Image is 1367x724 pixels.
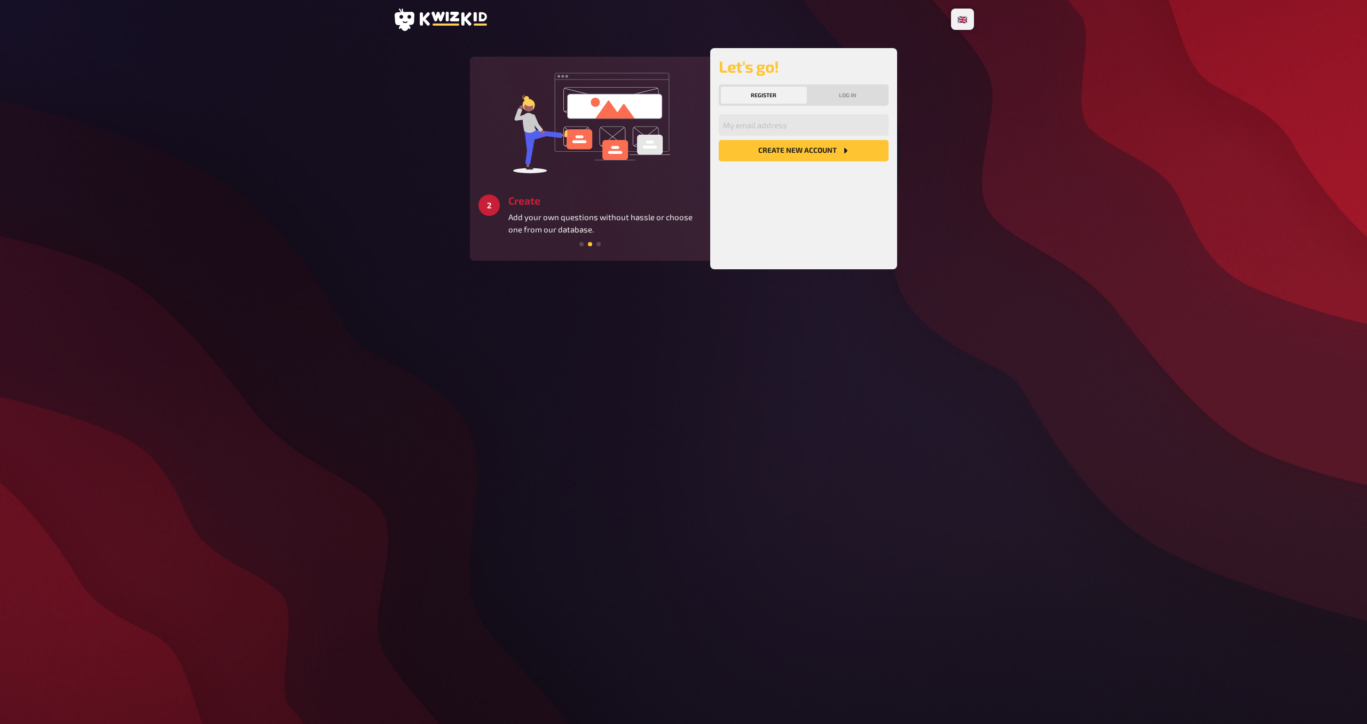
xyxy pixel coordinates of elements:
[953,11,972,28] li: 🇬🇧
[719,140,889,161] button: Create new account
[508,211,702,235] p: Add your own questions without hassle or choose one from our database.
[721,87,807,104] button: Register
[719,57,889,76] h2: Let's go!
[478,194,500,216] div: 2
[719,114,889,136] input: My email address
[508,194,702,207] h3: Create
[809,87,887,104] button: Log in
[510,65,670,177] img: create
